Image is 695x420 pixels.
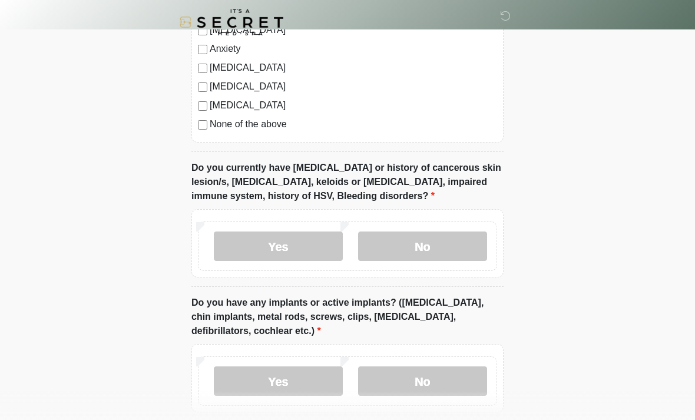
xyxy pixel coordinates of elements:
label: [MEDICAL_DATA] [210,98,497,113]
label: Anxiety [210,42,497,56]
input: [MEDICAL_DATA] [198,82,207,92]
label: [MEDICAL_DATA] [210,61,497,75]
label: None of the above [210,117,497,131]
input: [MEDICAL_DATA] [198,64,207,73]
input: [MEDICAL_DATA] [198,101,207,111]
label: Yes [214,366,343,396]
label: Do you currently have [MEDICAL_DATA] or history of cancerous skin lesion/s, [MEDICAL_DATA], keloi... [191,161,504,203]
label: Yes [214,232,343,261]
label: No [358,232,487,261]
label: Do you have any implants or active implants? ([MEDICAL_DATA], chin implants, metal rods, screws, ... [191,296,504,338]
label: [MEDICAL_DATA] [210,80,497,94]
label: No [358,366,487,396]
input: Anxiety [198,45,207,54]
input: None of the above [198,120,207,130]
img: It's A Secret Med Spa Logo [180,9,283,35]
